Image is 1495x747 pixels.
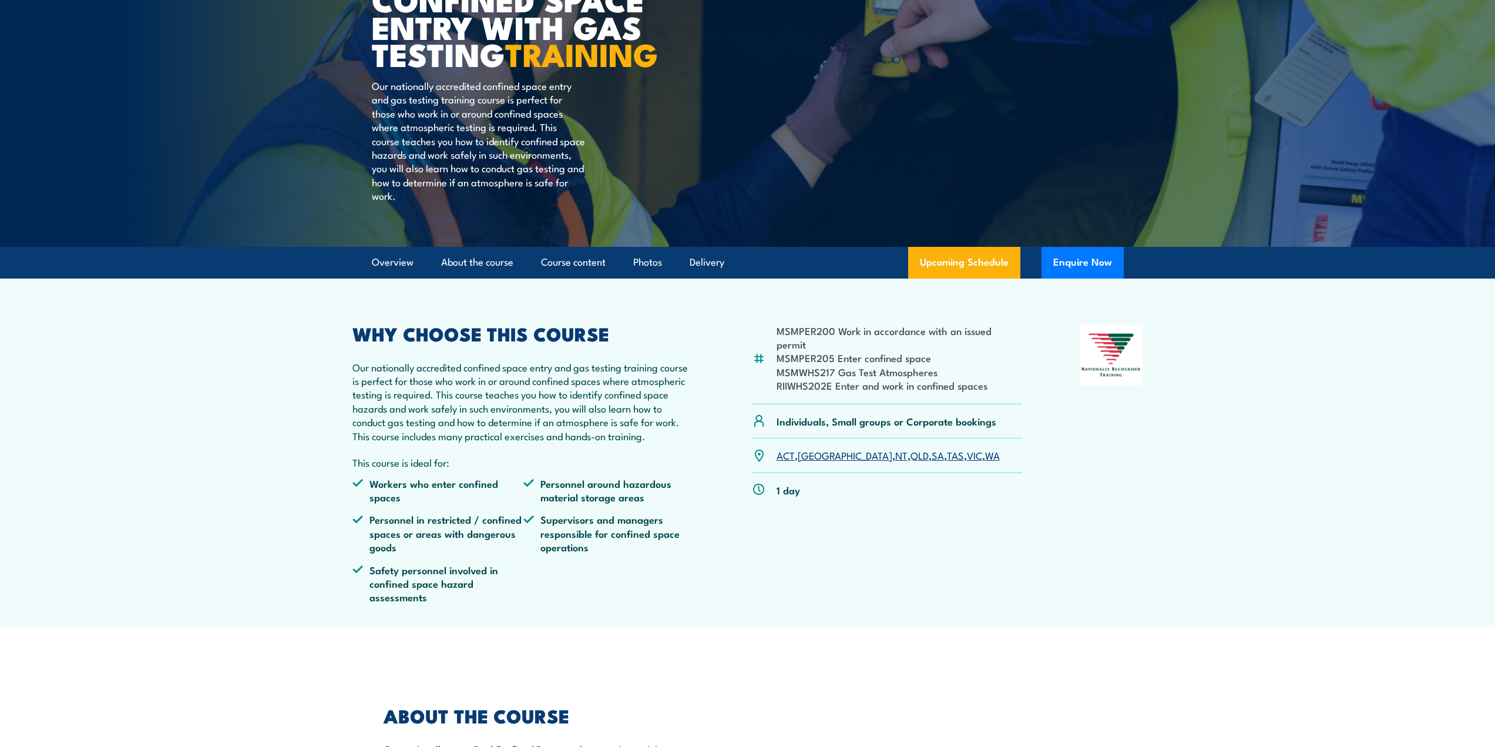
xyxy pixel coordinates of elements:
[895,448,908,462] a: NT
[352,512,524,554] li: Personnel in restricted / confined spaces or areas with dangerous goods
[908,247,1020,279] a: Upcoming Schedule
[372,247,414,278] a: Overview
[352,360,696,443] p: Our nationally accredited confined space entry and gas testing training course is perfect for tho...
[777,448,1000,462] p: , , , , , , ,
[1080,325,1143,385] img: Nationally Recognised Training logo.
[798,448,892,462] a: [GEOGRAPHIC_DATA]
[352,455,696,469] p: This course is ideal for:
[777,483,800,497] p: 1 day
[441,247,513,278] a: About the course
[523,512,695,554] li: Supervisors and managers responsible for confined space operations
[947,448,964,462] a: TAS
[777,324,1023,351] li: MSMPER200 Work in accordance with an issued permit
[967,448,982,462] a: VIC
[1042,247,1124,279] button: Enquire Now
[523,477,695,504] li: Personnel around hazardous material storage areas
[633,247,662,278] a: Photos
[985,448,1000,462] a: WA
[541,247,606,278] a: Course content
[352,477,524,504] li: Workers who enter confined spaces
[384,707,694,723] h2: ABOUT THE COURSE
[777,414,996,428] p: Individuals, Small groups or Corporate bookings
[505,29,658,78] strong: TRAINING
[372,79,586,203] p: Our nationally accredited confined space entry and gas testing training course is perfect for tho...
[777,448,795,462] a: ACT
[690,247,724,278] a: Delivery
[777,378,1023,392] li: RIIWHS202E Enter and work in confined spaces
[911,448,929,462] a: QLD
[777,365,1023,378] li: MSMWHS217 Gas Test Atmospheres
[777,351,1023,364] li: MSMPER205 Enter confined space
[352,325,696,341] h2: WHY CHOOSE THIS COURSE
[352,563,524,604] li: Safety personnel involved in confined space hazard assessments
[932,448,944,462] a: SA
